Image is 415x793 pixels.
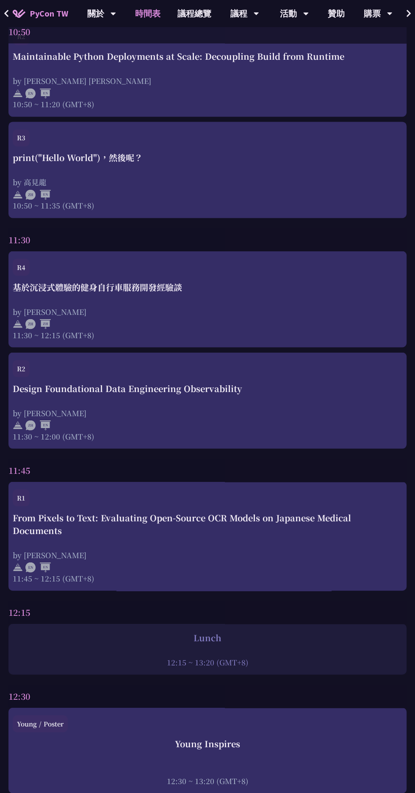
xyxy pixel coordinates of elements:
[8,684,407,707] div: 12:30
[13,151,402,164] div: print("Hello World")，然後呢？
[13,715,402,786] a: Young / Poster Young Inspires 12:30 ~ 13:20 (GMT+8)
[13,281,402,293] div: 基於沉浸式體驗的健身自行車服務開發經驗談
[25,189,51,200] img: ZHEN.371966e.svg
[13,88,23,98] img: svg+xml;base64,PHN2ZyB4bWxucz0iaHR0cDovL3d3dy53My5vcmcvMjAwMC9zdmciIHdpZHRoPSIyNCIgaGVpZ2h0PSIyNC...
[13,259,402,340] a: R4 基於沉浸式體驗的健身自行車服務開發經驗談 by [PERSON_NAME] 11:30 ~ 12:15 (GMT+8)
[13,177,402,187] div: by 高見龍
[25,562,51,572] img: ENEN.5a408d1.svg
[25,319,51,329] img: ZHZH.38617ef.svg
[8,228,407,251] div: 11:30
[13,360,402,441] a: R2 Design Foundational Data Engineering Observability by [PERSON_NAME] 11:30 ~ 12:00 (GMT+8)
[8,20,407,43] div: 10:50
[13,657,402,667] div: 12:15 ~ 13:20 (GMT+8)
[13,306,402,317] div: by [PERSON_NAME]
[13,407,402,418] div: by [PERSON_NAME]
[13,420,23,430] img: svg+xml;base64,PHN2ZyB4bWxucz0iaHR0cDovL3d3dy53My5vcmcvMjAwMC9zdmciIHdpZHRoPSIyNCIgaGVpZ2h0PSIyNC...
[25,88,51,98] img: ENEN.5a408d1.svg
[13,259,30,275] div: R4
[13,573,402,583] div: 11:45 ~ 12:15 (GMT+8)
[13,319,23,329] img: svg+xml;base64,PHN2ZyB4bWxucz0iaHR0cDovL3d3dy53My5vcmcvMjAwMC9zdmciIHdpZHRoPSIyNCIgaGVpZ2h0PSIyNC...
[8,459,407,481] div: 11:45
[13,631,402,644] div: Lunch
[13,28,402,109] a: R2 Maintainable Python Deployments at Scale: Decoupling Build from Runtime by [PERSON_NAME] [PERS...
[13,382,402,395] div: Design Foundational Data Engineering Observability
[13,431,402,441] div: 11:30 ~ 12:00 (GMT+8)
[13,75,402,86] div: by [PERSON_NAME] [PERSON_NAME]
[8,601,407,623] div: 12:15
[13,200,402,211] div: 10:50 ~ 11:35 (GMT+8)
[13,129,402,211] a: R3 print("Hello World")，然後呢？ by 高見龍 10:50 ~ 11:35 (GMT+8)
[13,489,30,506] div: R1
[25,420,51,430] img: ZHEN.371966e.svg
[13,737,402,750] div: Young Inspires
[13,549,402,560] div: by [PERSON_NAME]
[13,360,30,377] div: R2
[13,99,402,109] div: 10:50 ~ 11:20 (GMT+8)
[30,7,68,20] span: PyCon TW
[13,9,25,18] img: Home icon of PyCon TW 2025
[13,715,68,732] div: Young / Poster
[13,511,402,537] div: From Pixels to Text: Evaluating Open-Source OCR Models on Japanese Medical Documents
[13,562,23,572] img: svg+xml;base64,PHN2ZyB4bWxucz0iaHR0cDovL3d3dy53My5vcmcvMjAwMC9zdmciIHdpZHRoPSIyNCIgaGVpZ2h0PSIyNC...
[4,3,77,24] a: PyCon TW
[13,329,402,340] div: 11:30 ~ 12:15 (GMT+8)
[13,50,402,63] div: Maintainable Python Deployments at Scale: Decoupling Build from Runtime
[13,129,30,146] div: R3
[13,189,23,200] img: svg+xml;base64,PHN2ZyB4bWxucz0iaHR0cDovL3d3dy53My5vcmcvMjAwMC9zdmciIHdpZHRoPSIyNCIgaGVpZ2h0PSIyNC...
[13,489,402,583] a: R1 From Pixels to Text: Evaluating Open-Source OCR Models on Japanese Medical Documents by [PERSO...
[13,775,402,786] div: 12:30 ~ 13:20 (GMT+8)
